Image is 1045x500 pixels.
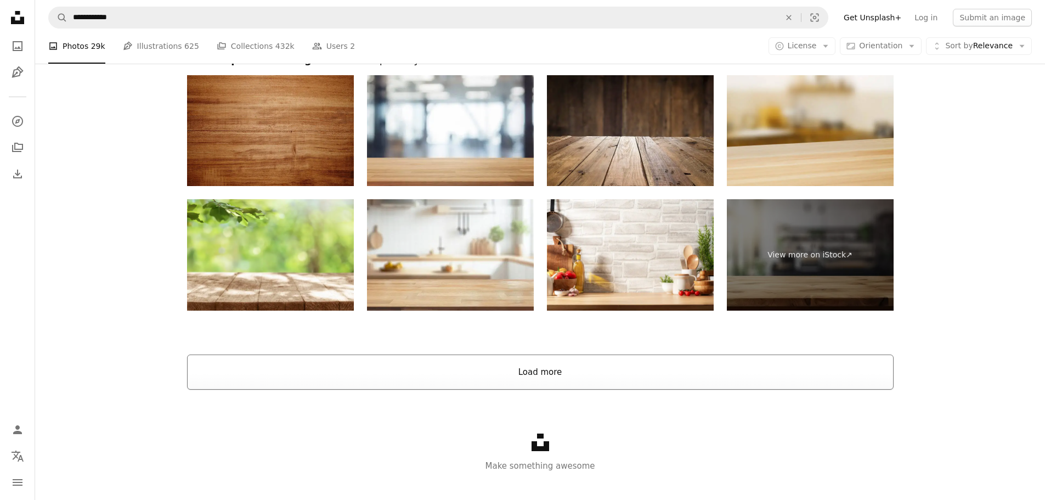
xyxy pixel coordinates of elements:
[35,459,1045,473] p: Make something awesome
[908,9,944,26] a: Log in
[187,199,354,311] img: Spring or summer green blurred abstract background with empty wooden table.
[7,445,29,467] button: Language
[123,29,199,64] a: Illustrations 625
[840,37,922,55] button: Orientation
[184,40,199,52] span: 625
[727,75,894,187] img: Wooden counter
[7,137,29,159] a: Collections
[547,199,714,311] img: Kitchen countertop with utensils, vegetables and spices on brick wall background. Copy space avai...
[275,40,295,52] span: 432k
[953,9,1032,26] button: Submit an image
[7,61,29,83] a: Illustrations
[48,7,828,29] form: Find visuals sitewide
[945,41,973,50] span: Sort by
[350,40,355,52] span: 2
[837,9,908,26] a: Get Unsplash+
[367,75,534,187] img: Wood table top and blurred bokeh office interior space background - can used for display or monta...
[7,471,29,493] button: Menu
[7,110,29,132] a: Explore
[379,54,505,65] span: | Claim your discount now
[367,199,534,311] img: Empty table front kitchen blurred background.
[788,41,817,50] span: License
[312,29,355,64] a: Users 2
[777,7,801,28] button: Clear
[859,41,902,50] span: Orientation
[217,29,295,64] a: Collections 432k
[49,7,67,28] button: Search Unsplash
[187,355,894,390] button: Load more
[926,37,1032,55] button: Sort byRelevance
[187,75,354,187] img: Overhead view of light brown wooden table
[7,163,29,185] a: Download History
[7,35,29,57] a: Photos
[547,75,714,187] img: Empty wood table with defocused vertical table background
[727,199,894,311] a: View more on iStock↗
[7,419,29,441] a: Log in / Sign up
[7,7,29,31] a: Home — Unsplash
[769,37,836,55] button: License
[801,7,828,28] button: Visual search
[945,41,1013,52] span: Relevance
